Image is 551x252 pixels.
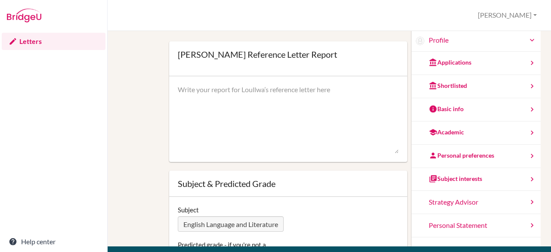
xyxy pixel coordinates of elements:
[412,121,541,145] a: Academic
[7,9,41,22] img: Bridge-U
[178,179,399,188] div: Subject & Predicted Grade
[429,174,482,183] div: Subject interests
[412,168,541,191] a: Subject interests
[412,98,541,121] a: Basic info
[412,214,541,237] a: Personal Statement
[429,81,467,90] div: Shortlisted
[474,7,541,23] button: [PERSON_NAME]
[178,50,337,59] div: [PERSON_NAME] Reference Letter Report
[429,105,464,113] div: Basic info
[429,151,494,160] div: Personal preferences
[416,37,424,45] img: Loullwa Mahboub
[412,145,541,168] a: Personal preferences
[412,75,541,98] a: Shortlisted
[429,128,464,137] div: Academic
[429,58,471,67] div: Applications
[2,33,105,50] a: Letters
[2,233,105,250] a: Help center
[429,35,536,45] a: Profile
[178,205,199,214] label: Subject
[412,191,541,214] a: Strategy Advisor
[412,52,541,75] a: Applications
